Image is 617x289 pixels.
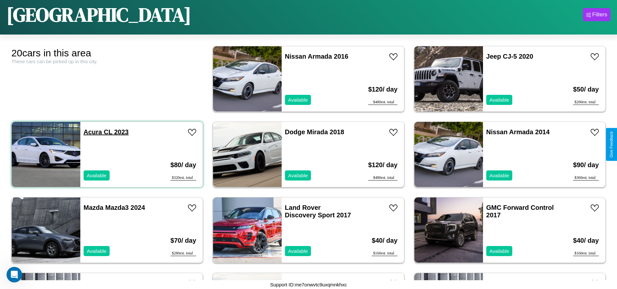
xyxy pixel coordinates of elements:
h1: [GEOGRAPHIC_DATA] [7,1,191,28]
a: Volvo VNC 2023 [84,280,133,287]
p: Available [490,247,509,255]
div: 20 cars in this area [11,48,203,59]
p: Available [288,171,308,180]
div: These cars can be picked up in this city. [11,59,203,64]
p: Available [288,95,308,104]
h3: $ 50 / day [573,79,599,100]
div: $ 360 est. total [573,175,599,181]
h3: $ 120 / day [368,155,397,175]
div: $ 160 est. total [573,251,599,256]
h3: $ 70 / day [170,230,196,251]
div: $ 480 est. total [368,100,397,105]
a: Jeep CJ-5 2020 [486,53,533,60]
a: Volvo XC40 2020 [486,280,538,287]
a: Dodge Mirada 2018 [285,128,344,136]
h3: $ 120 / day [368,79,397,100]
div: Filters [592,11,607,18]
h3: $ 40 / day [573,230,599,251]
a: Nissan Armada 2016 [285,53,348,60]
a: GMC Forward Control 2017 [486,204,554,219]
div: $ 200 est. total [573,100,599,105]
div: Give Feedback [609,131,614,158]
iframe: Intercom live chat [7,267,22,282]
a: Nissan Armada 2014 [486,128,550,136]
div: $ 480 est. total [368,175,397,181]
h3: $ 40 / day [372,230,397,251]
div: $ 160 est. total [372,251,397,256]
a: Land Rover Discovery Sport 2017 [285,204,351,219]
p: Available [490,171,509,180]
div: $ 320 est. total [170,175,196,181]
a: Mazda Mazda3 2024 [84,204,145,211]
a: Dodge ARIES 2020 [285,280,343,287]
p: Available [87,247,107,255]
p: Available [288,247,308,255]
div: $ 280 est. total [170,251,196,256]
a: Acura CL 2023 [84,128,129,136]
p: Available [490,95,509,104]
p: Support ID: me7onwvtc9uxqmnkhxc [270,280,347,289]
button: Filters [583,8,610,21]
p: Available [87,171,107,180]
h3: $ 80 / day [170,155,196,175]
h3: $ 90 / day [573,155,599,175]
